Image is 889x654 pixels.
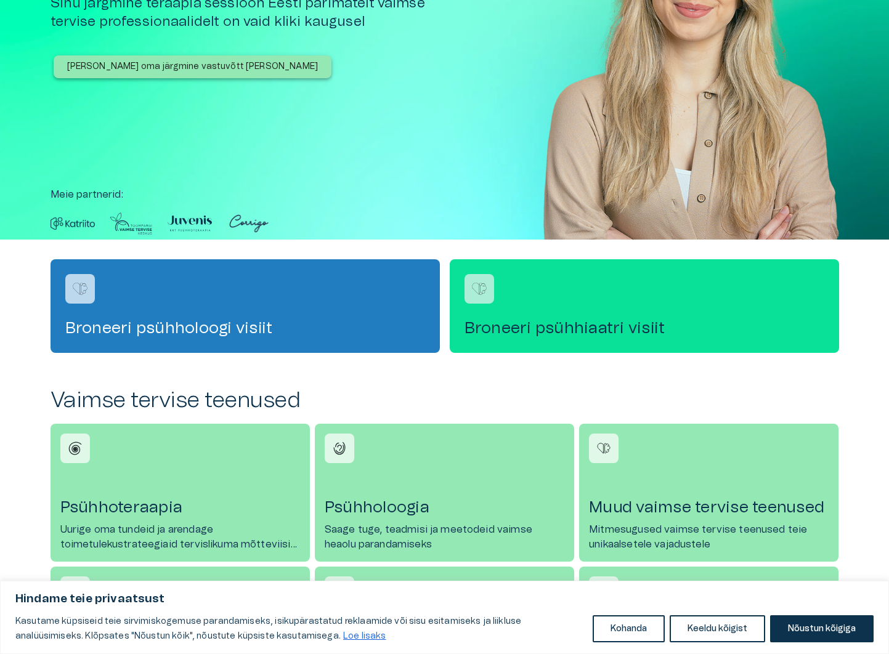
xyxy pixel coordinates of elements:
[770,615,874,642] button: Nõustun kõigiga
[343,631,387,641] a: Loe lisaks
[71,280,89,298] img: Broneeri psühholoogi visiit logo
[670,615,765,642] button: Keeldu kõigist
[51,212,95,235] img: Partner logo
[63,10,81,20] span: Help
[60,522,300,552] p: Uurige oma tundeid ja arendage toimetulekustrateegiaid tervislikuma mõtteviisi saavutamiseks
[470,280,489,298] img: Broneeri psühhiaatri visiit logo
[54,55,332,78] button: [PERSON_NAME] oma järgmine vastuvõtt [PERSON_NAME]
[465,318,824,338] h4: Broneeri psühhiaatri visiit
[15,614,583,644] p: Kasutame küpsiseid teie sirvimiskogemuse parandamiseks, isikupärastatud reklaamide või sisu esita...
[593,615,665,642] button: Kohanda
[66,439,84,458] img: Psühhoteraapia icon
[60,498,300,517] h4: Psühhoteraapia
[51,387,839,414] h2: Vaimse tervise teenused
[67,60,319,73] p: [PERSON_NAME] oma järgmine vastuvõtt [PERSON_NAME]
[227,212,271,235] img: Partner logo
[168,212,212,235] img: Partner logo
[51,187,839,202] p: Meie partnerid :
[589,522,829,552] p: Mitmesugused vaimse tervise teenused teie unikaalsetele vajadustele
[325,498,564,517] h4: Psühholoogia
[15,592,874,607] p: Hindame teie privaatsust
[595,439,613,458] img: Muud vaimse tervise teenused icon
[450,259,839,353] a: Navigate to service booking
[65,318,425,338] h4: Broneeri psühholoogi visiit
[330,439,349,458] img: Psühholoogia icon
[325,522,564,552] p: Saage tuge, teadmisi ja meetodeid vaimse heaolu parandamiseks
[589,498,829,517] h4: Muud vaimse tervise teenused
[110,212,153,235] img: Partner logo
[51,259,440,353] a: Navigate to service booking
